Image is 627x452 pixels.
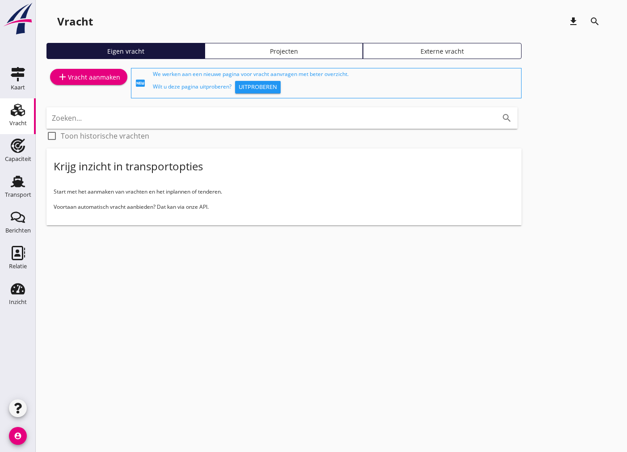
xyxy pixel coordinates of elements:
i: account_circle [9,427,27,445]
div: Externe vracht [367,46,517,56]
div: Kaart [11,84,25,90]
a: Eigen vracht [46,43,205,59]
button: Uitproberen [235,81,281,93]
label: Toon historische vrachten [61,131,149,140]
div: Projecten [209,46,359,56]
div: Inzicht [9,299,27,305]
p: Start met het aanmaken van vrachten en het inplannen of tenderen. [54,188,514,196]
div: Uitproberen [239,83,277,92]
a: Projecten [205,43,363,59]
i: search [501,113,512,123]
i: add [57,72,68,82]
div: Transport [5,192,31,198]
div: Eigen vracht [50,46,201,56]
a: Vracht aanmaken [50,69,127,85]
div: Relatie [9,263,27,269]
i: search [589,16,600,27]
div: Berichten [5,228,31,233]
img: logo-small.a267ee39.svg [2,2,34,35]
div: Capaciteit [5,156,31,162]
i: download [568,16,579,27]
input: Zoeken... [52,111,487,125]
div: Vracht aanmaken [57,72,120,82]
div: Krijg inzicht in transportopties [54,159,203,173]
i: fiber_new [135,78,146,89]
div: Vracht [57,14,93,29]
div: We werken aan een nieuwe pagina voor vracht aanvragen met beter overzicht. Wilt u deze pagina uit... [153,70,518,96]
div: Vracht [9,120,27,126]
p: Voortaan automatisch vracht aanbieden? Dat kan via onze API. [54,203,514,211]
a: Externe vracht [363,43,521,59]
